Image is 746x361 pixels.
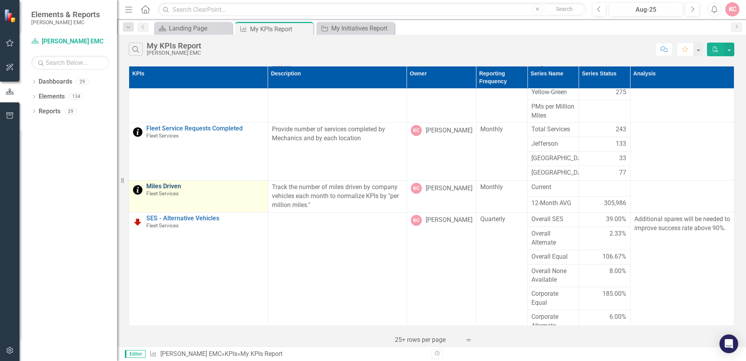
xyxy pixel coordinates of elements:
[268,123,407,180] td: Double-Click to Edit
[133,217,142,227] img: Below Target
[531,183,575,192] span: Current
[169,23,230,33] div: Landing Page
[318,23,393,33] a: My Initiatives Report
[480,215,524,224] div: Quarterly
[531,102,575,120] span: PMs per Million Miles
[39,77,72,86] a: Dashboards
[531,267,575,285] span: Overall None Available
[411,125,422,136] div: KC
[4,9,18,23] img: ClearPoint Strategy
[160,350,222,357] a: [PERSON_NAME] EMC
[225,350,237,357] a: KPIs
[149,350,426,359] div: » »
[531,252,575,261] span: Overall Equal
[602,290,626,298] span: 185.00%
[146,190,179,197] span: Fleet Services
[39,107,60,116] a: Reports
[147,50,201,56] div: [PERSON_NAME] EMC
[630,123,734,180] td: Double-Click to Edit
[133,185,142,195] img: Information Only (No Update)
[480,125,524,134] div: Monthly
[556,6,573,12] span: Search
[129,180,268,213] td: Double-Click to Edit Right Click for Context Menu
[619,154,626,163] span: 33
[528,287,579,310] td: Double-Click to Edit
[476,123,528,180] td: Double-Click to Edit
[331,23,393,33] div: My Initiatives Report
[39,92,65,101] a: Elements
[579,85,630,100] td: Double-Click to Edit
[616,88,626,97] span: 275
[531,199,575,208] span: 12-Month AVG
[609,229,626,238] span: 2.33%
[268,180,407,213] td: Double-Click to Edit
[476,180,528,213] td: Double-Click to Edit
[579,287,630,310] td: Double-Click to Edit
[609,2,683,16] button: Aug-25
[528,180,579,197] td: Double-Click to Edit
[725,2,739,16] button: KC
[531,88,575,97] span: Yellow-Green
[604,199,626,208] span: 305,986
[531,290,575,307] span: Corporate Equal
[545,4,584,15] button: Search
[272,183,403,210] p: Track the number of miles driven by company vehicles each month to normalize KPIs by "per million...
[528,166,579,180] td: Double-Click to Edit
[579,166,630,180] td: Double-Click to Edit
[531,154,575,163] span: [GEOGRAPHIC_DATA]
[240,350,282,357] div: My KPIs Report
[76,79,89,85] div: 29
[407,180,476,213] td: Double-Click to Edit
[528,310,579,333] td: Double-Click to Edit
[31,37,109,46] a: [PERSON_NAME] EMC
[619,168,626,177] span: 77
[407,123,476,180] td: Double-Click to Edit
[426,126,472,135] div: [PERSON_NAME]
[146,183,264,190] a: Miles Driven
[579,180,630,197] td: Double-Click to Edit
[579,137,630,152] td: Double-Click to Edit
[480,183,524,192] div: Monthly
[531,139,575,148] span: Jefferson
[528,152,579,166] td: Double-Click to Edit
[156,23,230,33] a: Landing Page
[531,215,575,224] span: Overall SES
[69,93,84,100] div: 134
[528,85,579,100] td: Double-Click to Edit
[719,334,738,353] div: Open Intercom Messenger
[147,41,201,50] div: My KPIs Report
[146,132,179,139] span: Fleet Services
[31,10,100,19] span: Elements & Reports
[616,139,626,148] span: 133
[579,310,630,333] td: Double-Click to Edit
[31,56,109,70] input: Search Below...
[133,127,142,137] img: Information Only
[606,215,626,224] span: 39.00%
[64,108,77,114] div: 29
[531,229,575,247] span: Overall Alternate
[611,5,680,14] div: Aug-25
[531,168,575,177] span: [GEOGRAPHIC_DATA]
[158,3,586,16] input: Search ClearPoint...
[146,125,264,132] a: Fleet Service Requests Completed
[426,184,472,193] div: [PERSON_NAME]
[146,215,264,222] a: SES - Alternative Vehicles
[411,183,422,194] div: KC
[602,252,626,261] span: 106.67%
[531,313,575,331] span: Corporate Alternate
[146,222,179,229] span: Fleet Services
[129,123,268,180] td: Double-Click to Edit Right Click for Context Menu
[31,19,100,25] small: [PERSON_NAME] EMC
[528,137,579,152] td: Double-Click to Edit
[125,350,146,358] span: Editor
[616,125,626,134] span: 243
[272,125,403,143] p: Provide number of services completed by Mechanics and by each location
[531,125,575,134] span: Total Services
[609,267,626,276] span: 8.00%
[634,215,730,233] p: Additional spares will be needed to improve success rate above 90%.
[250,24,311,34] div: My KPIs Report
[579,152,630,166] td: Double-Click to Edit
[426,216,472,225] div: [PERSON_NAME]
[411,215,422,226] div: KC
